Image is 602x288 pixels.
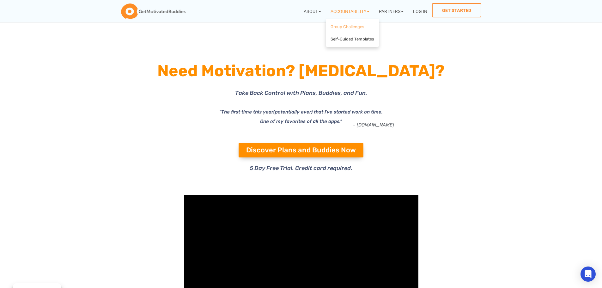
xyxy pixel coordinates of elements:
[408,3,432,19] a: Log In
[326,3,374,19] a: Accountability
[246,147,356,154] span: Discover Plans and Buddies Now
[121,3,185,19] img: GetMotivatedBuddies
[432,3,481,17] a: Get Started
[374,3,408,19] a: Partners
[327,33,377,46] a: Self-Guided Templates
[235,89,367,96] span: Take Back Control with Plans, Buddies, and Fun.
[353,122,394,128] a: – [DOMAIN_NAME]
[219,109,273,115] i: "The first time this year
[239,143,363,157] a: Discover Plans and Buddies Now
[131,59,472,82] h1: Need Motivation? [MEDICAL_DATA]?
[581,267,596,282] div: Open Intercom Messenger
[299,3,326,19] a: About
[260,109,383,124] i: (potentially ever) that I've started work on time. One of my favorites of all the apps."
[250,165,352,172] span: 5 Day Free Trial. Credit card required.
[327,21,377,33] a: Group Challenges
